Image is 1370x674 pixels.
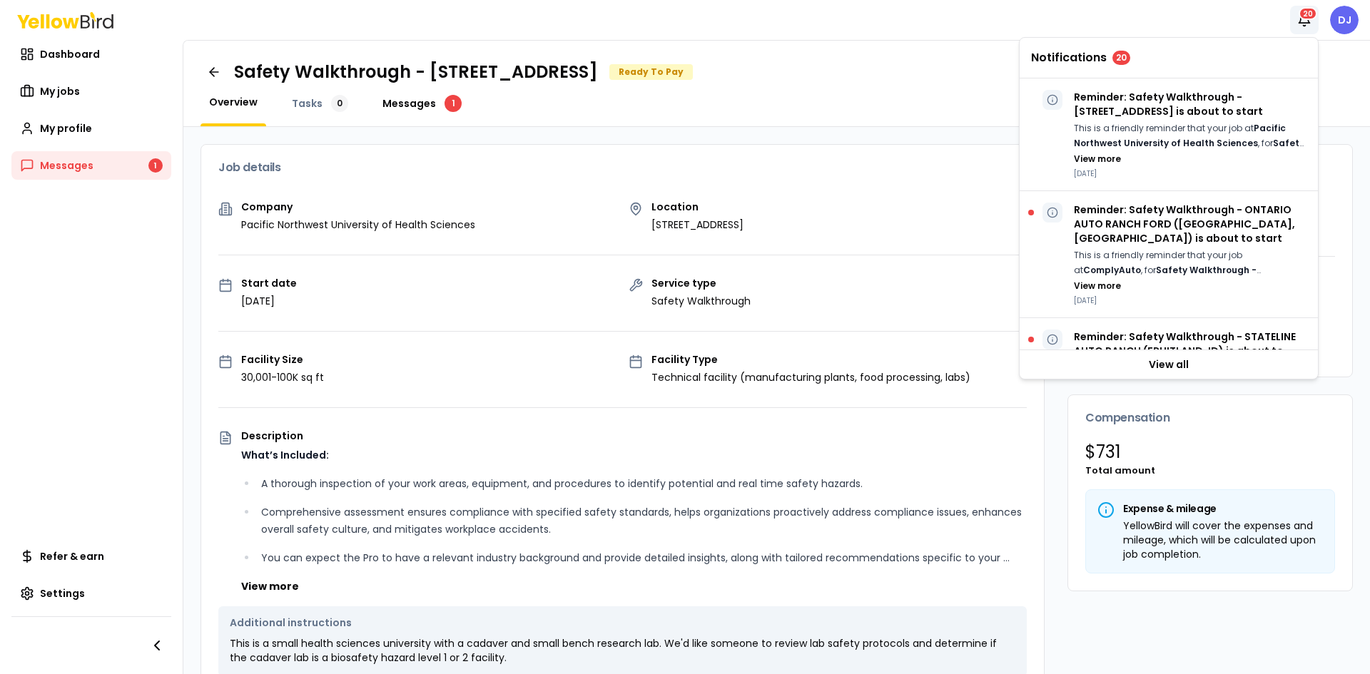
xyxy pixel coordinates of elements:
[1074,295,1306,306] p: [DATE]
[651,294,751,308] p: Safety Walkthrough
[651,278,751,288] p: Service type
[11,77,171,106] a: My jobs
[651,370,970,384] p: Technical facility (manufacturing plants, food processing, labs)
[445,95,462,112] div: 1
[40,84,80,98] span: My jobs
[241,579,299,593] button: View more
[609,64,693,80] div: Ready To Pay
[241,218,475,232] p: Pacific Northwest University of Health Sciences
[11,542,171,571] a: Refer & earn
[1074,168,1306,179] p: [DATE]
[1020,318,1318,445] div: Reminder: Safety Walkthrough - STATELINE AUTO RANCH (FRUITLAND, ID) is about to startThis is a fr...
[11,114,171,143] a: My profile
[374,95,470,112] a: Messages1
[241,448,329,462] strong: What’s Included:
[1020,191,1318,318] div: Reminder: Safety Walkthrough - ONTARIO AUTO RANCH FORD ([GEOGRAPHIC_DATA], [GEOGRAPHIC_DATA]) is ...
[1097,519,1323,561] div: YellowBird will cover the expenses and mileage, which will be calculated upon job completion.
[331,95,348,112] div: 0
[40,158,93,173] span: Messages
[261,475,1027,492] p: A thorough inspection of your work areas, equipment, and procedures to identify potential and rea...
[1074,248,1306,277] p: This is a friendly reminder that your job at , for starts [DATE].
[1330,6,1359,34] span: DJ
[1074,264,1287,305] strong: Safety Walkthrough - [GEOGRAPHIC_DATA] ([GEOGRAPHIC_DATA], [GEOGRAPHIC_DATA])
[1074,121,1306,150] p: This is a friendly reminder that your job at , for starts [DATE].
[261,504,1027,538] p: Comprehensive assessment ensures compliance with specified safety standards, helps organizations ...
[11,151,171,180] a: Messages1
[1097,501,1323,516] h5: Expense & mileage
[283,95,357,112] a: Tasks0
[241,431,1027,441] p: Description
[40,121,92,136] span: My profile
[230,618,1015,628] p: Additional instructions
[1083,264,1141,276] strong: ComplyAuto
[382,96,436,111] span: Messages
[40,586,85,601] span: Settings
[40,47,100,61] span: Dashboard
[201,95,266,109] a: Overview
[1085,441,1335,464] p: $ 731
[241,354,324,364] p: Facility Size
[1085,464,1335,478] p: Total amount
[209,95,258,109] span: Overview
[230,636,1015,665] p: This is a small health sciences university with a cadaver and small bench research lab. We'd like...
[1299,7,1317,20] div: 20
[1074,330,1306,372] p: Reminder: Safety Walkthrough - STATELINE AUTO RANCH (FRUITLAND, ID) is about to start
[1290,6,1319,34] button: 20
[1020,350,1318,379] a: View all
[241,202,475,212] p: Company
[11,579,171,608] a: Settings
[148,158,163,173] div: 1
[1074,153,1121,165] button: View more
[651,218,744,232] p: [STREET_ADDRESS]
[292,96,323,111] span: Tasks
[1074,90,1306,118] p: Reminder: Safety Walkthrough - [STREET_ADDRESS] is about to start
[1020,78,1318,191] div: Reminder: Safety Walkthrough - [STREET_ADDRESS] is about to startThis is a friendly reminder that...
[241,370,324,384] p: 30,001-100K sq ft
[651,354,970,364] p: Facility Type
[1074,203,1306,245] p: Reminder: Safety Walkthrough - ONTARIO AUTO RANCH FORD ([GEOGRAPHIC_DATA], [GEOGRAPHIC_DATA]) is ...
[1074,122,1286,149] strong: Pacific Northwest University of Health Sciences
[1085,412,1335,424] h3: Compensation
[1074,280,1121,292] button: View more
[241,294,297,308] p: [DATE]
[1112,51,1130,65] div: 20
[261,549,1027,566] p: You can expect the Pro to have a relevant industry background and provide detailed insights, alon...
[241,278,297,288] p: Start date
[218,162,1027,173] h3: Job details
[1031,52,1107,63] span: Notifications
[234,61,598,83] h1: Safety Walkthrough - [STREET_ADDRESS]
[651,202,744,212] p: Location
[40,549,104,563] span: Refer & earn
[11,40,171,68] a: Dashboard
